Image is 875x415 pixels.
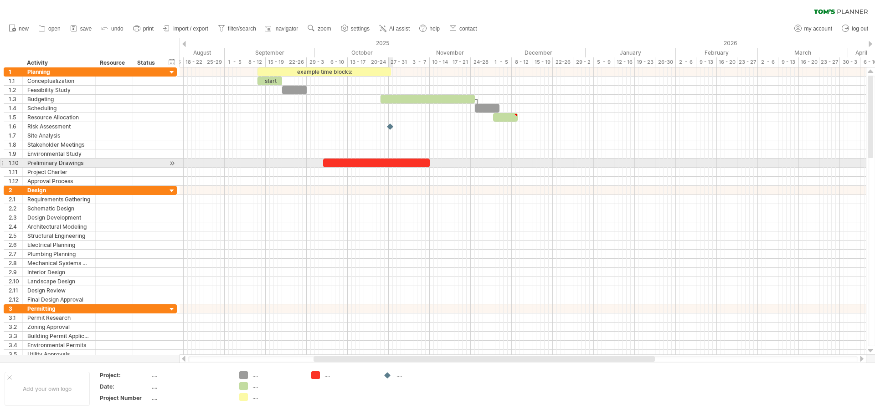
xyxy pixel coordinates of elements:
span: my account [804,26,832,32]
div: 9 - 13 [778,57,799,67]
div: 1.5 [9,113,22,122]
div: 2.10 [9,277,22,286]
div: 3 [9,304,22,313]
div: January 2026 [586,48,676,57]
div: 2.4 [9,222,22,231]
a: print [131,23,156,35]
div: Interior Design [27,268,91,277]
div: 3.5 [9,350,22,359]
div: .... [396,371,446,379]
div: 2.5 [9,231,22,240]
div: 1.9 [9,149,22,158]
div: Resource [100,58,128,67]
div: March 2026 [758,48,848,57]
div: 29 - 3 [307,57,327,67]
div: 23 - 27 [819,57,840,67]
div: 2.6 [9,241,22,249]
a: filter/search [216,23,259,35]
div: Schematic Design [27,204,91,213]
div: Design Review [27,286,91,295]
span: contact [459,26,477,32]
div: 1.4 [9,104,22,113]
div: 1 [9,67,22,76]
div: 16 - 20 [717,57,737,67]
div: 20-24 [368,57,389,67]
div: 2.1 [9,195,22,204]
div: 2 - 6 [758,57,778,67]
span: zoom [318,26,331,32]
div: .... [152,371,228,379]
div: 1.1 [9,77,22,85]
div: 12 - 16 [614,57,635,67]
div: .... [324,371,374,379]
div: August 2025 [139,48,225,57]
div: Architectural Modeling [27,222,91,231]
div: Project Charter [27,168,91,176]
div: Resource Allocation [27,113,91,122]
div: Design Development [27,213,91,222]
div: Project: [100,371,150,379]
div: 22-26 [286,57,307,67]
span: open [48,26,61,32]
span: new [19,26,29,32]
a: AI assist [377,23,412,35]
div: 13 - 17 [348,57,368,67]
div: .... [152,394,228,402]
div: Environmental Permits [27,341,91,349]
div: 1.6 [9,122,22,131]
div: Budgeting [27,95,91,103]
div: 19 - 23 [635,57,655,67]
div: Electrical Planning [27,241,91,249]
div: 22-26 [553,57,573,67]
div: 30 - 3 [840,57,860,67]
span: help [429,26,440,32]
div: 3.2 [9,323,22,331]
div: 24-28 [471,57,491,67]
div: Mechanical Systems Design [27,259,91,267]
div: Stakeholder Meetings [27,140,91,149]
a: navigator [263,23,301,35]
div: February 2026 [676,48,758,57]
a: contact [447,23,480,35]
div: Design [27,186,91,195]
div: 26-30 [655,57,676,67]
a: open [36,23,63,35]
div: .... [252,393,302,401]
div: 2.8 [9,259,22,267]
div: 3.1 [9,313,22,322]
div: Date: [100,383,150,390]
div: Landscape Design [27,277,91,286]
div: September 2025 [225,48,315,57]
div: Zoning Approval [27,323,91,331]
div: Preliminary Drawings [27,159,91,167]
div: Permit Research [27,313,91,322]
div: 2 [9,186,22,195]
div: 1.8 [9,140,22,149]
div: Activity [27,58,90,67]
div: 10 - 14 [430,57,450,67]
div: .... [252,382,302,390]
div: 1.7 [9,131,22,140]
div: Final Design Approval [27,295,91,304]
div: 2.11 [9,286,22,295]
div: Approval Process [27,177,91,185]
div: 16 - 20 [799,57,819,67]
div: 1 - 5 [225,57,245,67]
div: Feasibility Study [27,86,91,94]
div: 29 - 2 [573,57,594,67]
div: Site Analysis [27,131,91,140]
div: October 2025 [315,48,409,57]
a: help [417,23,443,35]
div: 1.10 [9,159,22,167]
div: 1.11 [9,168,22,176]
div: 2.2 [9,204,22,213]
div: 2.7 [9,250,22,258]
div: .... [152,383,228,390]
a: zoom [305,23,334,35]
div: November 2025 [409,48,491,57]
a: settings [339,23,372,35]
span: log out [852,26,868,32]
div: 25-29 [204,57,225,67]
div: 1.3 [9,95,22,103]
div: 3 - 7 [409,57,430,67]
